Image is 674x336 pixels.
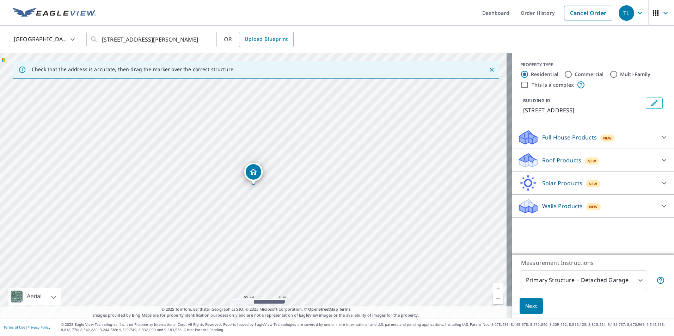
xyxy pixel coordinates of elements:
[61,322,670,332] p: © 2025 Eagle View Technologies, Inc. and Pictometry International Corp. All Rights Reserved. Repo...
[619,5,634,21] div: TL
[520,62,666,68] div: PROPERTY TYPE
[525,302,537,311] span: Next
[520,298,543,314] button: Next
[9,30,79,49] div: [GEOGRAPHIC_DATA]
[27,325,50,330] a: Privacy Policy
[245,35,288,44] span: Upload Blueprint
[531,71,558,78] label: Residential
[656,276,665,285] span: Your report will include the primary structure and a detached garage if one exists.
[13,8,96,18] img: EV Logo
[487,65,496,74] button: Close
[589,204,598,210] span: New
[4,325,25,330] a: Terms of Use
[603,135,612,141] span: New
[224,32,294,47] div: OR
[493,283,503,293] a: Current Level 19, Zoom In
[523,98,550,104] p: BUILDING ID
[542,156,581,164] p: Roof Products
[161,306,351,312] span: © 2025 TomTom, Earthstar Geographics SIO, © 2025 Microsoft Corporation, ©
[620,71,651,78] label: Multi-Family
[532,81,574,88] label: This is a complex
[493,293,503,304] a: Current Level 19, Zoom Out
[517,152,668,169] div: Roof ProductsNew
[244,163,263,185] div: Dropped pin, building 1, Residential property, 205 Brush Creek Rd Homer City, PA 15748
[542,202,583,210] p: Walls Products
[575,71,604,78] label: Commercial
[589,181,598,187] span: New
[32,66,235,73] p: Check that the address is accurate, then drag the marker over the correct structure.
[588,158,596,164] span: New
[517,175,668,192] div: Solar ProductsNew
[239,32,293,47] a: Upload Blueprint
[308,306,338,312] a: OpenStreetMap
[542,133,597,142] p: Full House Products
[521,270,647,290] div: Primary Structure + Detached Garage
[523,106,643,114] p: [STREET_ADDRESS]
[8,288,61,305] div: Aerial
[339,306,351,312] a: Terms
[102,30,202,49] input: Search by address or latitude-longitude
[542,179,582,187] p: Solar Products
[646,98,663,109] button: Edit building 1
[517,198,668,214] div: Walls ProductsNew
[4,325,50,329] p: |
[517,129,668,146] div: Full House ProductsNew
[564,6,612,20] a: Cancel Order
[25,288,44,305] div: Aerial
[521,259,665,267] p: Measurement Instructions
